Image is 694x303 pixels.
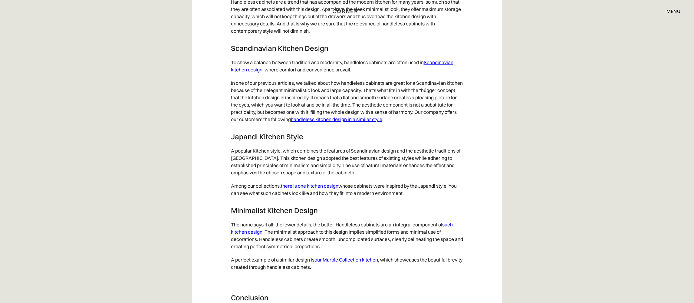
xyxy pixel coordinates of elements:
p: ‍ [231,274,463,287]
p: In one of our previous articles, we talked about how handleless cabinets are great for a Scandina... [231,76,463,126]
h3: Japandi Kitchen Style [231,132,463,141]
a: such kitchen design [231,222,453,235]
a: Scandinavian kitchen design [231,59,453,73]
div: menu [660,6,680,16]
a: handleless kitchen design in a similar style [291,116,382,122]
p: A popular Kitchen style, which combines the features of Scandinavian design and the aesthetic tra... [231,144,463,179]
a: our Marble Collection kitchen [314,257,378,263]
h3: Minimalist Kitchen Design [231,206,463,215]
p: To show a balance between tradition and modernity, handleless cabinets are often used in , where ... [231,56,463,76]
a: there is one kitchen design [281,183,338,189]
p: A perfect example of a similar design is , which showcases the beautiful brevity created through ... [231,253,463,274]
h3: Conclusion [231,293,463,302]
h3: Scandinavian Kitchen Design [231,44,463,53]
p: The name says it all: the fewer details, the better. Handleless cabinets are an integral componen... [231,218,463,253]
div: menu [666,9,680,14]
p: Among our collections, whose cabinets were inspired by the Japandi style. You can see what such c... [231,179,463,200]
a: home [324,7,370,15]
